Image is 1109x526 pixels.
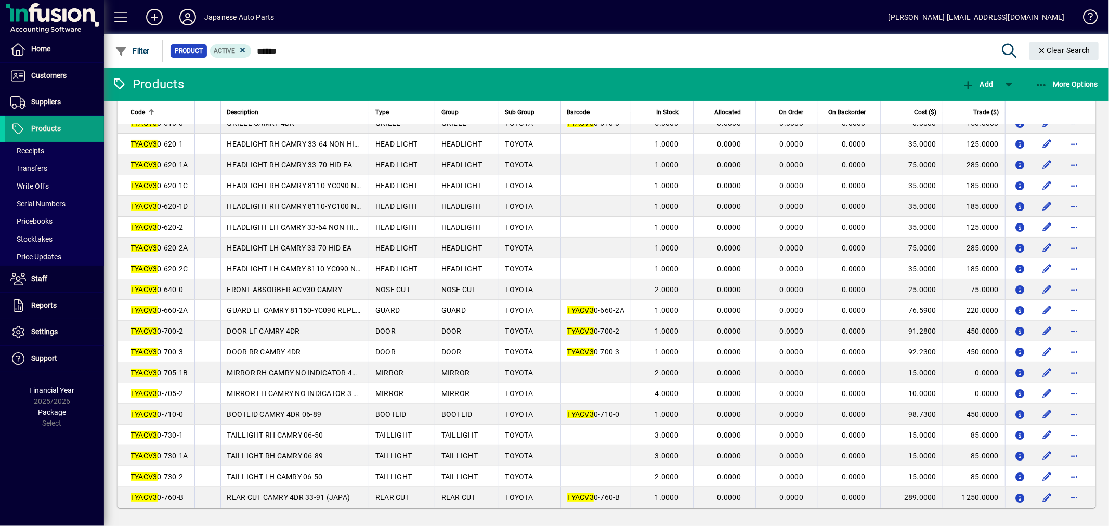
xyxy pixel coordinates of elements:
[441,410,473,418] span: BOOTLID
[943,321,1005,341] td: 450.0000
[842,140,866,148] span: 0.0000
[959,75,996,94] button: Add
[227,140,392,148] span: HEADLIGHT RH CAMRY 33-64 NON HID MANUAL
[10,182,49,190] span: Write Offs
[5,36,104,62] a: Home
[227,107,259,118] span: Description
[943,300,1005,321] td: 220.0000
[131,348,158,356] em: TYACV3
[880,404,943,425] td: 98.7300
[31,327,58,336] span: Settings
[505,181,533,190] span: TOYOTA
[10,200,66,208] span: Serial Numbers
[780,202,804,211] span: 0.0000
[5,63,104,89] a: Customers
[5,230,104,248] a: Stocktakes
[375,181,418,190] span: HEAD LIGHT
[131,202,188,211] span: 0-620-1D
[505,140,533,148] span: TOYOTA
[567,306,594,314] em: TYACV3
[1066,240,1082,256] button: More options
[441,306,466,314] span: GUARD
[943,362,1005,383] td: 0.0000
[227,285,343,294] span: FRONT ABSORBER ACV30 CAMRY
[1066,406,1082,423] button: More options
[567,348,594,356] em: TYACV3
[655,202,679,211] span: 1.0000
[131,431,183,439] span: 0-730-1
[567,306,625,314] span: 0-660-2A
[505,410,533,418] span: TOYOTA
[505,107,535,118] span: Sub Group
[441,107,459,118] span: Group
[1066,302,1082,319] button: More options
[1066,198,1082,215] button: More options
[131,161,188,169] span: 0-620-1A
[842,161,866,169] span: 0.0000
[375,265,418,273] span: HEAD LIGHT
[5,319,104,345] a: Settings
[375,244,418,252] span: HEAD LIGHT
[441,369,470,377] span: MIRROR
[375,285,410,294] span: NOSE CUT
[880,341,943,362] td: 92.2300
[567,327,620,335] span: 0-700-2
[637,107,688,118] div: In Stock
[10,217,53,226] span: Pricebooks
[112,76,184,93] div: Products
[1039,240,1055,256] button: Edit
[227,389,371,398] span: MIRROR LH CAMRY NO INDICATOR 3 WIRE
[227,265,413,273] span: HEADLIGHT LH CAMRY 8110-YC090 NON HID MANUAL
[505,202,533,211] span: TOYOTA
[943,425,1005,445] td: 85.0000
[227,410,322,418] span: BOOTLID CAMRY 4DR 06-89
[880,300,943,321] td: 76.5900
[842,265,866,273] span: 0.0000
[842,181,866,190] span: 0.0000
[441,119,467,127] span: GRILLE
[375,119,401,127] span: GRILLE
[717,369,741,377] span: 0.0000
[656,107,679,118] span: In Stock
[842,223,866,231] span: 0.0000
[842,389,866,398] span: 0.0000
[1039,344,1055,360] button: Edit
[375,140,418,148] span: HEAD LIGHT
[1039,427,1055,443] button: Edit
[1035,80,1099,88] span: More Options
[131,348,183,356] span: 0-700-3
[31,124,61,133] span: Products
[780,181,804,190] span: 0.0000
[131,223,158,231] em: TYACV3
[5,89,104,115] a: Suppliers
[567,410,620,418] span: 0-710-0
[567,119,594,127] em: TYACV3
[655,389,679,398] span: 4.0000
[131,181,188,190] span: 0-620-1C
[131,285,183,294] span: 0-640-0
[31,354,57,362] span: Support
[131,410,183,418] span: 0-710-0
[375,202,418,211] span: HEAD LIGHT
[5,266,104,292] a: Staff
[943,258,1005,279] td: 185.0000
[943,238,1005,258] td: 285.0000
[31,301,57,309] span: Reports
[1029,42,1099,60] button: Clear
[227,107,363,118] div: Description
[441,161,482,169] span: HEADLIGHT
[131,306,188,314] span: 0-660-2A
[10,147,44,155] span: Receipts
[717,306,741,314] span: 0.0000
[1039,156,1055,173] button: Edit
[375,306,400,314] span: GUARD
[1066,489,1082,506] button: More options
[655,244,679,252] span: 1.0000
[227,327,300,335] span: DOOR LF CAMRY 4DR
[880,196,943,217] td: 35.0000
[1039,302,1055,319] button: Edit
[780,306,804,314] span: 0.0000
[780,244,804,252] span: 0.0000
[375,348,396,356] span: DOOR
[717,285,741,294] span: 0.0000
